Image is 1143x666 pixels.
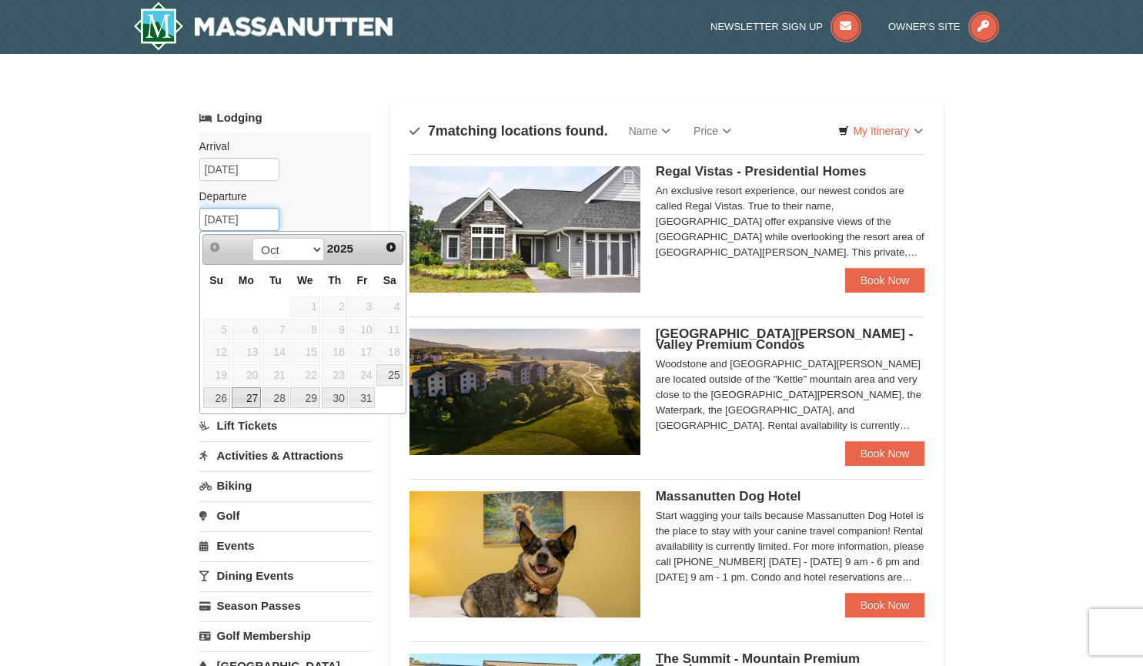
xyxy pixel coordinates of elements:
td: unAvailable [321,296,349,319]
span: Regal Vistas - Presidential Homes [656,164,867,179]
img: 19219041-4-ec11c166.jpg [409,329,640,455]
a: Lodging [199,104,371,132]
td: available [262,387,289,410]
a: Price [682,115,743,146]
td: available [202,387,231,410]
a: 31 [349,387,376,409]
td: unAvailable [321,363,349,387]
a: Season Passes [199,591,371,620]
a: Activities & Attractions [199,441,371,470]
a: Biking [199,471,371,500]
a: 25 [376,364,403,386]
a: Golf [199,501,371,530]
span: Prev [209,241,221,253]
div: Start wagging your tails because Massanutten Dog Hotel is the place to stay with your canine trav... [656,508,925,585]
a: 30 [322,387,348,409]
span: 2025 [327,242,353,255]
a: Prev [205,236,226,258]
span: 5 [203,319,230,340]
span: 24 [349,364,376,386]
a: Newsletter Sign Up [710,21,861,32]
span: 21 [262,364,289,386]
span: Massanutten Dog Hotel [656,489,801,504]
td: unAvailable [289,318,321,341]
span: 16 [322,342,348,363]
span: Friday [357,274,368,286]
td: unAvailable [289,363,321,387]
td: unAvailable [202,363,231,387]
a: Lift Tickets [199,411,371,440]
a: 26 [203,387,230,409]
span: Thursday [328,274,341,286]
label: Arrival [199,139,359,154]
span: 13 [232,342,261,363]
td: unAvailable [231,318,262,341]
span: 8 [290,319,320,340]
td: unAvailable [262,318,289,341]
td: available [349,387,376,410]
td: unAvailable [376,341,403,364]
td: unAvailable [231,341,262,364]
span: 7 [428,123,436,139]
a: My Itinerary [828,119,932,142]
a: Book Now [845,593,925,617]
td: unAvailable [231,363,262,387]
td: unAvailable [289,296,321,319]
td: unAvailable [349,363,376,387]
td: unAvailable [262,363,289,387]
span: Newsletter Sign Up [710,21,823,32]
td: available [376,363,403,387]
img: 19218991-1-902409a9.jpg [409,166,640,293]
a: Next [380,236,402,258]
span: Sunday [209,274,223,286]
td: unAvailable [349,341,376,364]
span: 22 [290,364,320,386]
span: 4 [376,296,403,318]
span: 23 [322,364,348,386]
a: Events [199,531,371,560]
span: 3 [349,296,376,318]
td: unAvailable [349,296,376,319]
div: Woodstone and [GEOGRAPHIC_DATA][PERSON_NAME] are located outside of the "Kettle" mountain area an... [656,356,925,433]
span: Monday [239,274,254,286]
td: unAvailable [349,318,376,341]
label: Departure [199,189,359,204]
td: unAvailable [376,318,403,341]
span: 7 [262,319,289,340]
span: Next [385,241,397,253]
td: unAvailable [262,341,289,364]
a: 28 [262,387,289,409]
td: unAvailable [202,318,231,341]
a: Golf Membership [199,621,371,650]
span: 9 [322,319,348,340]
a: Book Now [845,441,925,466]
img: 27428181-5-81c892a3.jpg [409,491,640,617]
a: Dining Events [199,561,371,590]
td: available [231,387,262,410]
td: available [321,387,349,410]
td: unAvailable [321,341,349,364]
a: Book Now [845,268,925,293]
span: 18 [376,342,403,363]
a: Massanutten Resort [133,2,393,51]
a: Name [617,115,682,146]
td: unAvailable [376,296,403,319]
span: 1 [290,296,320,318]
img: Massanutten Resort Logo [133,2,393,51]
span: Wednesday [297,274,313,286]
span: 10 [349,319,376,340]
span: Owner's Site [888,21,961,32]
span: 17 [349,342,376,363]
a: Owner's Site [888,21,999,32]
h4: matching locations found. [409,123,608,139]
span: 14 [262,342,289,363]
td: unAvailable [321,318,349,341]
a: 29 [290,387,320,409]
span: 2 [322,296,348,318]
span: 19 [203,364,230,386]
td: available [289,387,321,410]
span: 11 [376,319,403,340]
div: An exclusive resort experience, our newest condos are called Regal Vistas. True to their name, [G... [656,183,925,260]
span: Tuesday [269,274,282,286]
span: 20 [232,364,261,386]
